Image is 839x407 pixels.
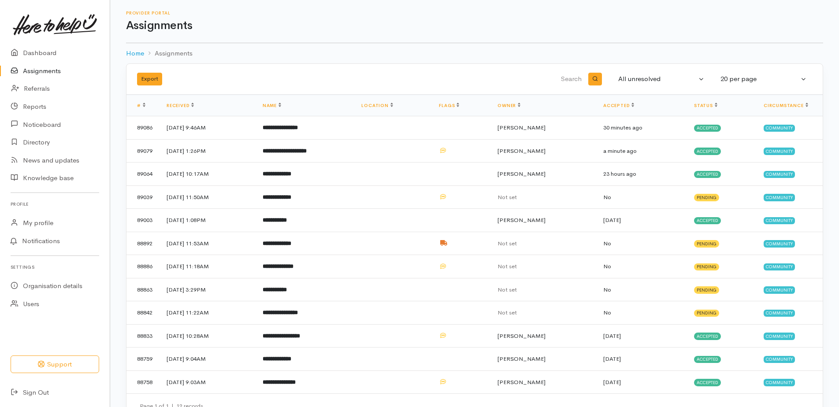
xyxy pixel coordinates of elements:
td: [DATE] 1:08PM [160,209,256,232]
span: Community [764,333,795,340]
td: [DATE] 10:28AM [160,324,256,348]
span: Community [764,310,795,317]
td: 88758 [126,370,160,393]
td: 88863 [126,278,160,301]
h6: Profile [11,198,99,210]
span: Community [764,148,795,155]
span: Community [764,194,795,201]
span: Accepted [694,125,721,132]
span: Pending [694,194,719,201]
span: Accepted [694,379,721,386]
time: [DATE] [603,332,621,340]
span: Accepted [694,171,721,178]
a: Status [694,103,717,108]
span: Community [764,240,795,247]
button: 20 per page [715,70,812,88]
a: Received [167,103,194,108]
time: 30 minutes ago [603,124,642,131]
h6: Settings [11,261,99,273]
span: [PERSON_NAME] [497,124,546,131]
span: Community [764,217,795,224]
td: [DATE] 1:26PM [160,139,256,163]
span: [PERSON_NAME] [497,216,546,224]
td: [DATE] 11:53AM [160,232,256,255]
span: Pending [694,240,719,247]
span: Community [764,379,795,386]
td: [DATE] 10:17AM [160,163,256,186]
span: Community [764,125,795,132]
li: Assignments [144,48,193,59]
span: Pending [694,310,719,317]
span: [PERSON_NAME] [497,170,546,178]
span: [PERSON_NAME] [497,378,546,386]
a: Owner [497,103,520,108]
span: No [603,309,611,316]
span: Pending [694,263,719,270]
button: Support [11,355,99,374]
time: 23 hours ago [603,170,636,178]
span: Not set [497,240,517,247]
span: Community [764,171,795,178]
td: [DATE] 3:29PM [160,278,256,301]
button: Export [137,73,162,85]
td: [DATE] 9:46AM [160,116,256,140]
button: All unresolved [613,70,710,88]
td: 88833 [126,324,160,348]
span: Community [764,263,795,270]
td: [DATE] 9:04AM [160,348,256,371]
div: 20 per page [720,74,799,84]
h1: Assignments [126,19,823,32]
a: Home [126,48,144,59]
span: [PERSON_NAME] [497,147,546,155]
td: [DATE] 9:03AM [160,370,256,393]
a: Location [361,103,393,108]
td: 89064 [126,163,160,186]
span: No [603,193,611,201]
a: Name [263,103,281,108]
a: Flags [439,103,459,108]
td: 88886 [126,255,160,278]
span: Accepted [694,333,721,340]
span: Not set [497,286,517,293]
h6: Provider Portal [126,11,823,15]
span: Community [764,356,795,363]
td: 88892 [126,232,160,255]
span: Not set [497,193,517,201]
span: No [603,286,611,293]
td: 88842 [126,301,160,325]
a: Accepted [603,103,634,108]
span: Not set [497,263,517,270]
span: No [603,263,611,270]
td: [DATE] 11:50AM [160,185,256,209]
td: [DATE] 11:22AM [160,301,256,325]
span: Accepted [694,356,721,363]
div: All unresolved [618,74,697,84]
time: [DATE] [603,355,621,363]
span: Community [764,286,795,293]
input: Search [375,69,583,90]
td: [DATE] 11:18AM [160,255,256,278]
a: # [137,103,145,108]
a: Circumstance [764,103,808,108]
td: 88759 [126,348,160,371]
td: 89003 [126,209,160,232]
span: [PERSON_NAME] [497,355,546,363]
span: No [603,240,611,247]
span: Accepted [694,148,721,155]
time: a minute ago [603,147,637,155]
td: 89086 [126,116,160,140]
span: Pending [694,286,719,293]
time: [DATE] [603,378,621,386]
td: 89079 [126,139,160,163]
span: Not set [497,309,517,316]
td: 89039 [126,185,160,209]
time: [DATE] [603,216,621,224]
span: Accepted [694,217,721,224]
nav: breadcrumb [126,43,823,64]
span: [PERSON_NAME] [497,332,546,340]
